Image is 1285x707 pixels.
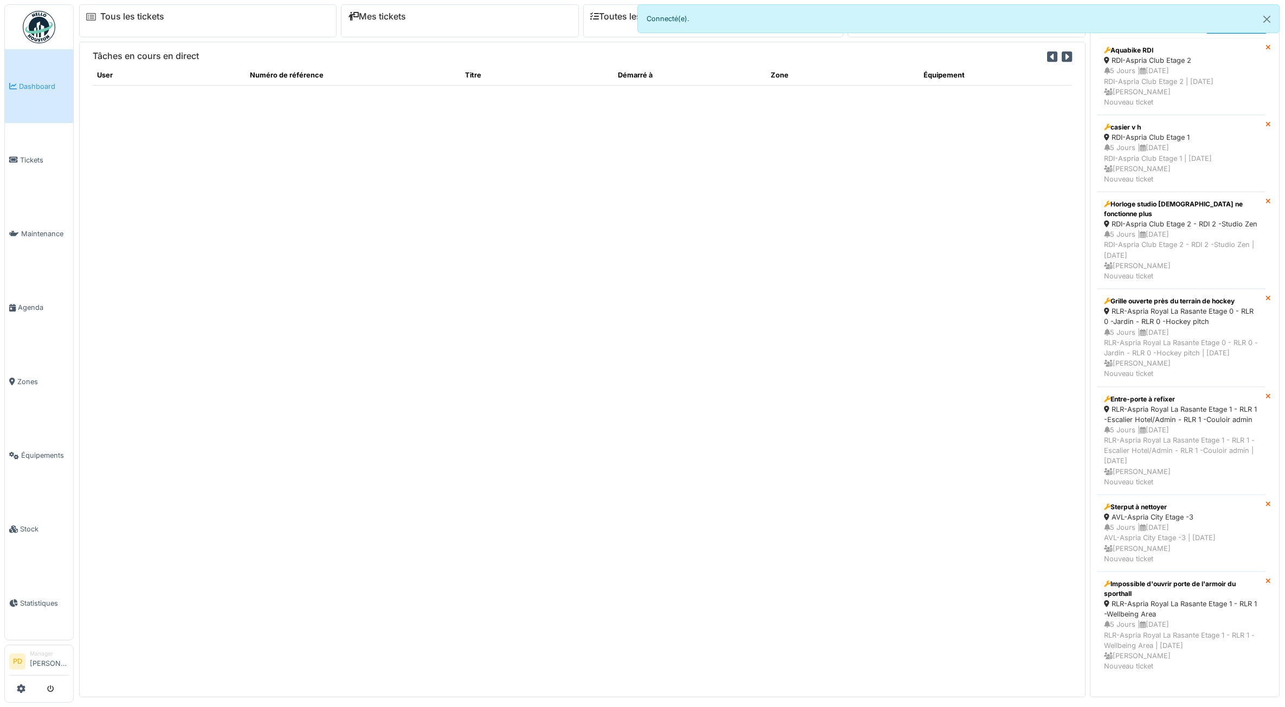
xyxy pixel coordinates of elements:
div: 5 Jours | [DATE] RLR-Aspria Royal La Rasante Etage 0 - RLR 0 -Jardin - RLR 0 -Hockey pitch | [DAT... [1104,327,1258,379]
a: Stock [5,492,73,566]
a: Maintenance [5,197,73,271]
div: Connecté(e). [637,4,1280,33]
div: 5 Jours | [DATE] RLR-Aspria Royal La Rasante Etage 1 - RLR 1 -Escalier Hotel/Admin - RLR 1 -Coulo... [1104,425,1258,487]
a: Impossible d'ouvrir porte de l'armoir du sporthall RLR-Aspria Royal La Rasante Etage 1 - RLR 1 -W... [1097,572,1265,679]
a: Tous les tickets [100,11,164,22]
span: Zones [17,377,69,387]
span: Tickets [20,155,69,165]
div: Entre-porte à refixer [1104,394,1258,404]
span: Stock [20,524,69,534]
span: Agenda [18,302,69,313]
div: 5 Jours | [DATE] RLR-Aspria Royal La Rasante Etage 1 - RLR 1 -Wellbeing Area | [DATE] [PERSON_NAM... [1104,619,1258,671]
h6: Tâches en cours en direct [93,51,199,61]
span: Statistiques [20,598,69,608]
img: Badge_color-CXgf-gQk.svg [23,11,55,43]
span: Dashboard [19,81,69,92]
div: RDI-Aspria Club Etage 1 [1104,132,1258,142]
div: Aquabike RDI [1104,46,1258,55]
th: Équipement [919,66,1072,85]
a: Toutes les tâches [590,11,671,22]
div: AVL-Aspria City Etage -3 [1104,512,1258,522]
a: Entre-porte à refixer RLR-Aspria Royal La Rasante Etage 1 - RLR 1 -Escalier Hotel/Admin - RLR 1 -... [1097,387,1265,495]
a: Agenda [5,271,73,345]
a: Horloge studio [DEMOGRAPHIC_DATA] ne fonctionne plus RDI-Aspria Club Etage 2 - RDI 2 -Studio Zen ... [1097,192,1265,289]
a: Mes tickets [348,11,406,22]
a: Aquabike RDI RDI-Aspria Club Etage 2 5 Jours |[DATE]RDI-Aspria Club Etage 2 | [DATE] [PERSON_NAME... [1097,38,1265,115]
a: Grille ouverte près du terrain de hockey RLR-Aspria Royal La Rasante Etage 0 - RLR 0 -Jardin - RL... [1097,289,1265,386]
th: Zone [766,66,919,85]
li: [PERSON_NAME] [30,650,69,673]
div: Horloge studio [DEMOGRAPHIC_DATA] ne fonctionne plus [1104,199,1258,219]
div: RLR-Aspria Royal La Rasante Etage 0 - RLR 0 -Jardin - RLR 0 -Hockey pitch [1104,306,1258,327]
a: Zones [5,345,73,418]
a: Dashboard [5,49,73,123]
span: Équipements [21,450,69,460]
div: RLR-Aspria Royal La Rasante Etage 1 - RLR 1 -Escalier Hotel/Admin - RLR 1 -Couloir admin [1104,404,1258,425]
a: PD Manager[PERSON_NAME] [9,650,69,676]
li: PD [9,653,25,670]
div: RDI-Aspria Club Etage 2 - RDI 2 -Studio Zen [1104,219,1258,229]
div: Manager [30,650,69,658]
th: Démarré à [614,66,766,85]
span: translation missing: fr.shared.user [97,71,113,79]
a: Sterput à nettoyer AVL-Aspria City Etage -3 5 Jours |[DATE]AVL-Aspria City Etage -3 | [DATE] [PER... [1097,495,1265,572]
a: casier v h RDI-Aspria Club Etage 1 5 Jours |[DATE]RDI-Aspria Club Etage 1 | [DATE] [PERSON_NAME]N... [1097,115,1265,192]
div: RDI-Aspria Club Etage 2 [1104,55,1258,66]
a: Statistiques [5,566,73,640]
div: 5 Jours | [DATE] RDI-Aspria Club Etage 2 - RDI 2 -Studio Zen | [DATE] [PERSON_NAME] Nouveau ticket [1104,229,1258,281]
div: 5 Jours | [DATE] RDI-Aspria Club Etage 2 | [DATE] [PERSON_NAME] Nouveau ticket [1104,66,1258,107]
div: Grille ouverte près du terrain de hockey [1104,296,1258,306]
span: Maintenance [21,229,69,239]
div: Sterput à nettoyer [1104,502,1258,512]
th: Titre [461,66,614,85]
div: casier v h [1104,122,1258,132]
div: Impossible d'ouvrir porte de l'armoir du sporthall [1104,579,1258,599]
div: RLR-Aspria Royal La Rasante Etage 1 - RLR 1 -Wellbeing Area [1104,599,1258,619]
a: Tickets [5,123,73,197]
div: 5 Jours | [DATE] RDI-Aspria Club Etage 1 | [DATE] [PERSON_NAME] Nouveau ticket [1104,142,1258,184]
button: Close [1255,5,1279,34]
div: 5 Jours | [DATE] AVL-Aspria City Etage -3 | [DATE] [PERSON_NAME] Nouveau ticket [1104,522,1258,564]
a: Équipements [5,418,73,492]
th: Numéro de référence [246,66,461,85]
